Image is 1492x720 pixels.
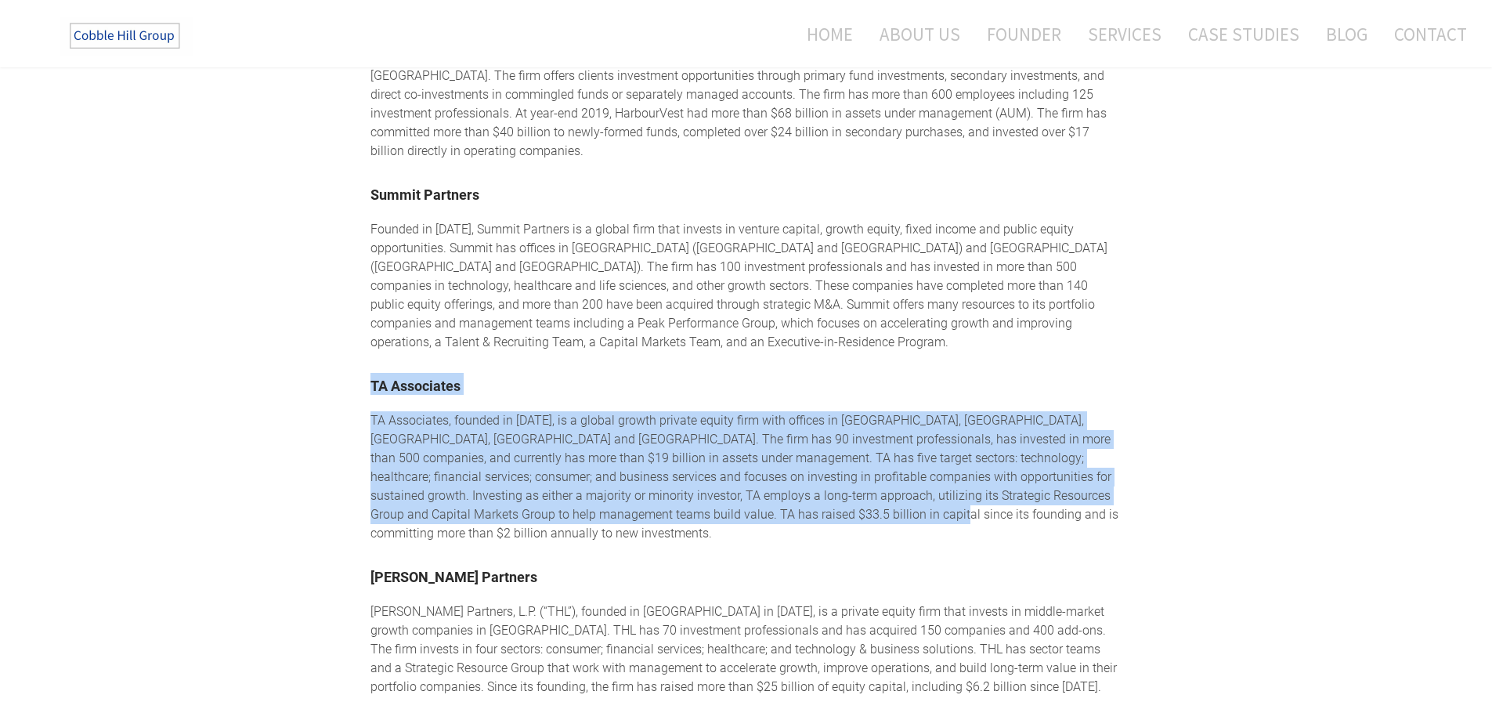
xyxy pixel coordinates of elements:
[1382,13,1467,55] a: Contact
[1076,13,1173,55] a: Services
[370,186,479,203] a: Summit Partners
[370,220,1122,352] div: Founded in [DATE], Summit Partners is a global firm that invests in venture capital, growth equit...
[1176,13,1311,55] a: Case Studies
[370,411,1122,543] div: TA Associates, founded in [DATE], is a global growth private equity firm with offices in [GEOGRAP...
[60,16,193,56] img: The Cobble Hill Group LLC
[868,13,972,55] a: About Us
[370,378,461,394] a: TA Associates
[975,13,1073,55] a: Founder
[370,569,537,585] a: [PERSON_NAME] Partners
[783,13,865,55] a: Home
[370,602,1122,696] div: [PERSON_NAME] Partners, L.P. (“THL”), founded in [GEOGRAPHIC_DATA] in [DATE], is a private equity...
[370,48,1122,161] div: HarbourVest is a global private markets investment specialist, with offices across [GEOGRAPHIC_DA...
[1314,13,1379,55] a: Blog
